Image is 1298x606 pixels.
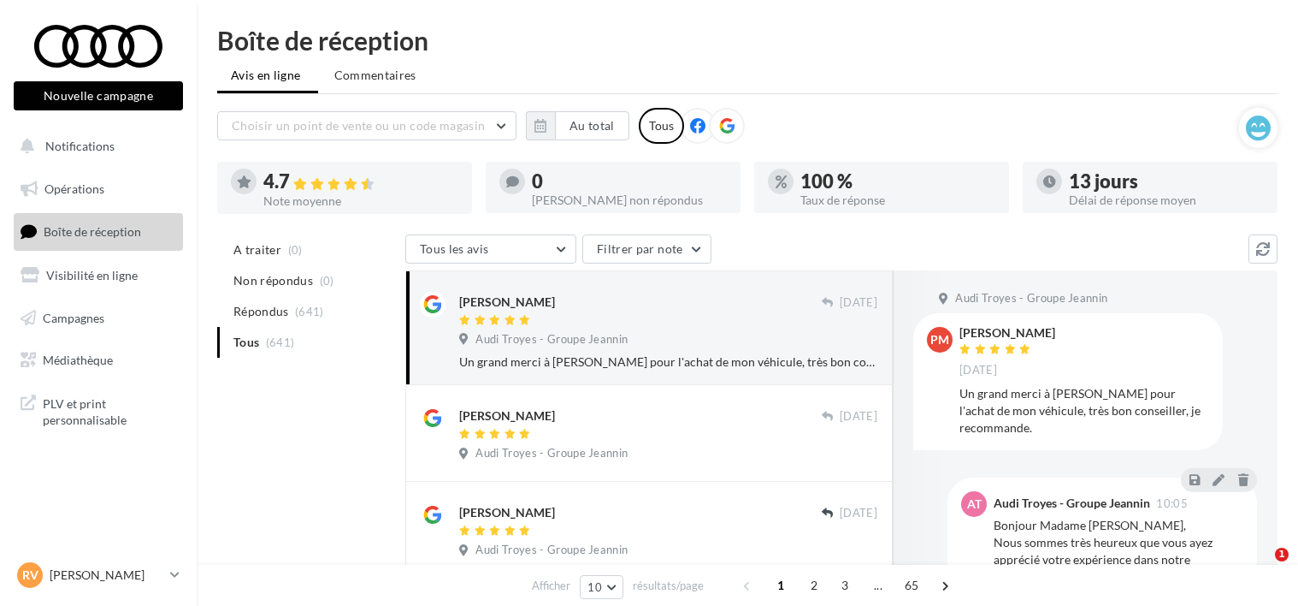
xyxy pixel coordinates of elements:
[864,572,892,599] span: ...
[217,27,1277,53] div: Boîte de réception
[10,258,186,294] a: Visibilité en ligne
[263,172,458,192] div: 4.7
[10,300,186,336] a: Campagnes
[10,128,180,164] button: Notifications
[959,385,1209,437] div: Un grand merci à [PERSON_NAME] pour l'achat de mon véhicule, très bon conseiller, je recommande.
[459,294,555,311] div: [PERSON_NAME]
[800,572,828,599] span: 2
[475,332,628,348] span: Audi Troyes - Groupe Jeannin
[955,291,1107,306] span: Audi Troyes - Groupe Jeannin
[898,572,926,599] span: 65
[582,235,711,264] button: Filtrer par note
[14,81,183,110] button: Nouvelle campagne
[50,567,163,584] p: [PERSON_NAME]
[959,363,997,378] span: [DATE]
[217,111,516,140] button: Choisir un point de vente ou un code magasin
[44,181,104,196] span: Opérations
[767,572,794,599] span: 1
[633,578,704,594] span: résultats/page
[1069,172,1264,191] div: 13 jours
[459,504,555,521] div: [PERSON_NAME]
[475,543,628,558] span: Audi Troyes - Groupe Jeannin
[1069,194,1264,206] div: Délai de réponse moyen
[800,172,995,191] div: 100 %
[295,305,324,318] span: (641)
[532,194,727,206] div: [PERSON_NAME] non répondus
[459,407,555,425] div: [PERSON_NAME]
[1240,548,1281,589] iframe: Intercom live chat
[22,567,38,584] span: RV
[10,171,186,207] a: Opérations
[587,580,602,594] span: 10
[459,353,877,371] div: Un grand merci à [PERSON_NAME] pour l'achat de mon véhicule, très bon conseiller, je recommande.
[420,241,489,256] span: Tous les avis
[263,195,458,207] div: Note moyenne
[43,392,176,429] span: PLV et print personnalisable
[532,578,570,594] span: Afficher
[994,497,1150,509] div: Audi Troyes - Groupe Jeannin
[967,496,982,513] span: AT
[800,194,995,206] div: Taux de réponse
[405,235,576,264] button: Tous les avis
[580,575,623,599] button: 10
[10,342,186,378] a: Médiathèque
[45,139,115,153] span: Notifications
[10,213,186,250] a: Boîte de réception
[831,572,858,599] span: 3
[233,241,281,258] span: A traiter
[1156,498,1188,509] span: 10:05
[840,295,877,311] span: [DATE]
[639,108,684,144] div: Tous
[526,111,629,140] button: Au total
[288,243,303,257] span: (0)
[532,172,727,191] div: 0
[43,310,104,324] span: Campagnes
[10,385,186,436] a: PLV et print personnalisable
[233,272,313,289] span: Non répondus
[233,303,289,320] span: Répondus
[43,353,113,367] span: Médiathèque
[334,67,416,84] span: Commentaires
[930,331,949,348] span: PM
[320,274,334,288] span: (0)
[475,446,628,461] span: Audi Troyes - Groupe Jeannin
[14,559,183,591] a: RV [PERSON_NAME]
[44,224,141,239] span: Boîte de réception
[232,118,485,133] span: Choisir un point de vente ou un code magasin
[46,268,138,282] span: Visibilité en ligne
[840,506,877,521] span: [DATE]
[840,409,877,425] span: [DATE]
[959,327,1055,339] div: [PERSON_NAME]
[1275,548,1289,561] span: 1
[555,111,629,140] button: Au total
